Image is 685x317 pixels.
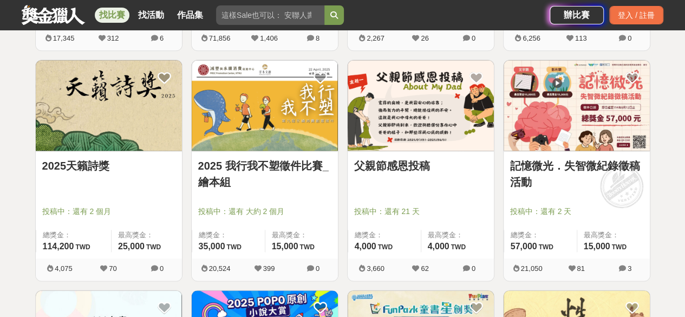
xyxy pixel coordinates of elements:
span: 最高獎金： [584,230,643,241]
span: TWD [451,243,466,251]
span: 6 [160,34,164,42]
img: Cover Image [36,60,182,151]
span: 114,200 [43,242,74,251]
span: 57,000 [511,242,537,251]
span: 2,267 [367,34,384,42]
img: Cover Image [348,60,494,151]
span: 最高獎金： [428,230,487,241]
a: 找活動 [134,8,168,23]
img: Cover Image [192,60,338,151]
span: 4,000 [428,242,449,251]
span: TWD [75,243,90,251]
span: 0 [316,264,319,273]
span: 總獎金： [355,230,414,241]
img: Cover Image [504,60,650,151]
a: 2025天籟詩獎 [42,158,175,174]
span: TWD [611,243,626,251]
input: 這樣Sale也可以： 安聯人壽創意銷售法募集 [216,5,324,25]
span: 70 [109,264,116,273]
span: 總獎金： [511,230,570,241]
span: 399 [263,264,275,273]
span: 投稿中：還有 21 天 [354,206,487,217]
a: 找比賽 [95,8,129,23]
span: 62 [421,264,428,273]
span: 4,075 [55,264,73,273]
span: TWD [226,243,241,251]
span: 81 [577,264,584,273]
span: 0 [472,264,475,273]
span: 6,256 [523,34,540,42]
span: 3 [628,264,631,273]
span: 投稿中：還有 2 個月 [42,206,175,217]
span: 21,050 [521,264,543,273]
span: TWD [538,243,553,251]
span: 312 [107,34,119,42]
a: 記憶微光．失智微紀錄徵稿活動 [510,158,643,190]
span: 0 [160,264,164,273]
span: 71,856 [209,34,231,42]
span: TWD [146,243,161,251]
span: 25,000 [118,242,145,251]
span: TWD [378,243,393,251]
span: 總獎金： [199,230,258,241]
span: 113 [575,34,587,42]
span: 15,000 [272,242,298,251]
span: TWD [299,243,314,251]
span: 3,660 [367,264,384,273]
div: 登入 / 註冊 [609,6,663,24]
span: 15,000 [584,242,610,251]
span: 26 [421,34,428,42]
span: 0 [628,34,631,42]
span: 1,406 [260,34,278,42]
a: 辦比賽 [550,6,604,24]
span: 投稿中：還有 2 天 [510,206,643,217]
span: 20,524 [209,264,231,273]
span: 投稿中：還有 大約 2 個月 [198,206,331,217]
span: 最高獎金： [272,230,331,241]
a: 作品集 [173,8,207,23]
a: 父親節感恩投稿 [354,158,487,174]
span: 8 [316,34,319,42]
span: 0 [472,34,475,42]
span: 總獎金： [43,230,105,241]
span: 17,345 [53,34,75,42]
span: 4,000 [355,242,376,251]
span: 35,000 [199,242,225,251]
span: 最高獎金： [118,230,175,241]
a: 2025 我行我不塑徵件比賽_繪本組 [198,158,331,190]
